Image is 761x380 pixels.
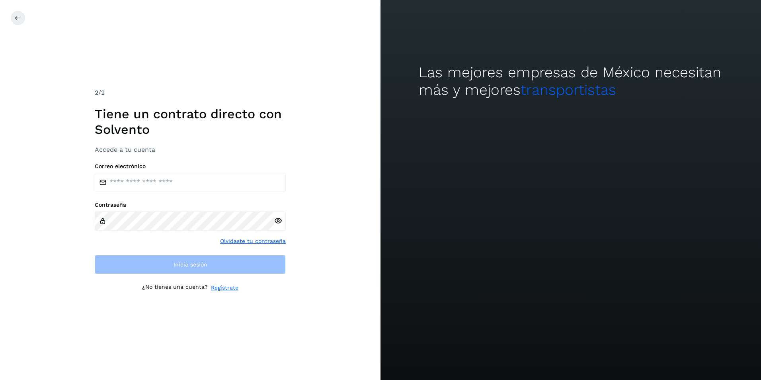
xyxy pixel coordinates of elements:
[220,237,286,245] a: Olvidaste tu contraseña
[211,284,238,292] a: Regístrate
[95,88,286,98] div: /2
[95,146,286,153] h3: Accede a tu cuenta
[174,262,207,267] span: Inicia sesión
[95,106,286,137] h1: Tiene un contrato directo con Solvento
[95,163,286,170] label: Correo electrónico
[95,255,286,274] button: Inicia sesión
[142,284,208,292] p: ¿No tienes una cuenta?
[95,89,98,96] span: 2
[521,81,616,98] span: transportistas
[95,202,286,208] label: Contraseña
[419,64,723,99] h2: Las mejores empresas de México necesitan más y mejores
